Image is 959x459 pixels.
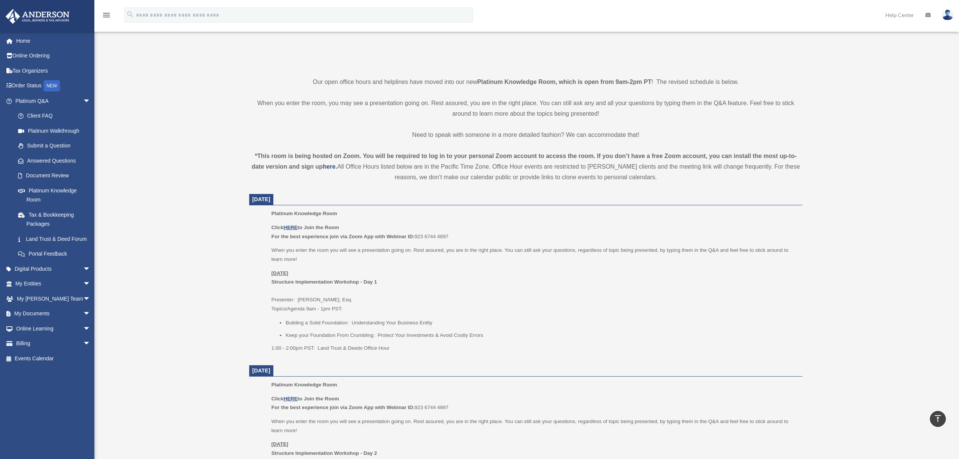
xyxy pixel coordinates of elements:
[11,231,102,247] a: Land Trust & Deed Forum
[271,396,339,402] b: Click to Join the Room
[83,291,98,307] span: arrow_drop_down
[271,405,415,410] b: For the best experience join via Zoom App with Webinar ID:
[285,318,797,327] li: Building a Solid Foundation: Understanding Your Business Entity
[271,394,797,412] p: 923 6744 4897
[285,331,797,340] li: Keep your Foundation From Crumbling: Protect Your Investments & Avoid Costly Errors
[5,48,102,64] a: Online Ordering
[249,98,802,119] p: When you enter the room, you may see a presentation going on. Rest assured, you are in the right ...
[252,368,270,374] span: [DATE]
[11,123,102,138] a: Platinum Walkthrough
[271,270,288,276] u: [DATE]
[5,306,102,321] a: My Documentsarrow_drop_down
[83,276,98,292] span: arrow_drop_down
[5,291,102,306] a: My [PERSON_NAME] Teamarrow_drop_down
[11,109,102,124] a: Client FAQ
[271,417,797,435] p: When you enter the room you will see a presentation going on. Rest assured, you are in the right ...
[336,163,337,170] strong: .
[271,269,797,313] p: Presenter: [PERSON_NAME], Esq. Topics/Agenda 9am - 1pm PST:
[249,151,802,183] div: All Office Hours listed below are in the Pacific Time Zone. Office Hour events are restricted to ...
[271,225,339,230] b: Click to Join the Room
[477,79,651,85] strong: Platinum Knowledge Room, which is open from 9am-2pm PT
[249,77,802,87] p: Our open office hours and helplines have moved into our new ! The revised schedule is below.
[11,183,98,207] a: Platinum Knowledge Room
[11,153,102,168] a: Answered Questions
[11,247,102,262] a: Portal Feedback
[3,9,72,24] img: Anderson Advisors Platinum Portal
[102,13,111,20] a: menu
[5,276,102,292] a: My Entitiesarrow_drop_down
[252,196,270,202] span: [DATE]
[284,396,298,402] a: HERE
[271,223,797,241] p: 923 6744 4897
[5,351,102,366] a: Events Calendar
[271,382,337,388] span: Platinum Knowledge Room
[11,138,102,154] a: Submit a Question
[271,279,377,285] b: Structure Implementation Workshop - Day 1
[126,10,134,19] i: search
[43,80,60,91] div: NEW
[323,163,336,170] a: here
[271,234,415,239] b: For the best experience join via Zoom App with Webinar ID:
[83,336,98,352] span: arrow_drop_down
[271,211,337,216] span: Platinum Knowledge Room
[251,153,797,170] strong: *This room is being hosted on Zoom. You will be required to log in to your personal Zoom account ...
[102,11,111,20] i: menu
[5,33,102,48] a: Home
[83,306,98,322] span: arrow_drop_down
[271,246,797,264] p: When you enter the room you will see a presentation going on. Rest assured, you are in the right ...
[83,261,98,277] span: arrow_drop_down
[933,414,942,423] i: vertical_align_top
[11,168,102,183] a: Document Review
[5,78,102,94] a: Order StatusNEW
[930,411,946,427] a: vertical_align_top
[271,344,797,353] p: 1:00 - 2:00pm PST: Land Trust & Deeds Office Hour
[5,93,102,109] a: Platinum Q&Aarrow_drop_down
[11,207,102,231] a: Tax & Bookkeeping Packages
[284,225,298,230] a: HERE
[942,9,953,20] img: User Pic
[83,321,98,336] span: arrow_drop_down
[5,321,102,336] a: Online Learningarrow_drop_down
[5,336,102,351] a: Billingarrow_drop_down
[83,93,98,109] span: arrow_drop_down
[271,441,288,447] u: [DATE]
[271,450,377,456] b: Structure Implementation Workshop - Day 2
[249,130,802,140] p: Need to speak with someone in a more detailed fashion? We can accommodate that!
[5,63,102,78] a: Tax Organizers
[5,261,102,276] a: Digital Productsarrow_drop_down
